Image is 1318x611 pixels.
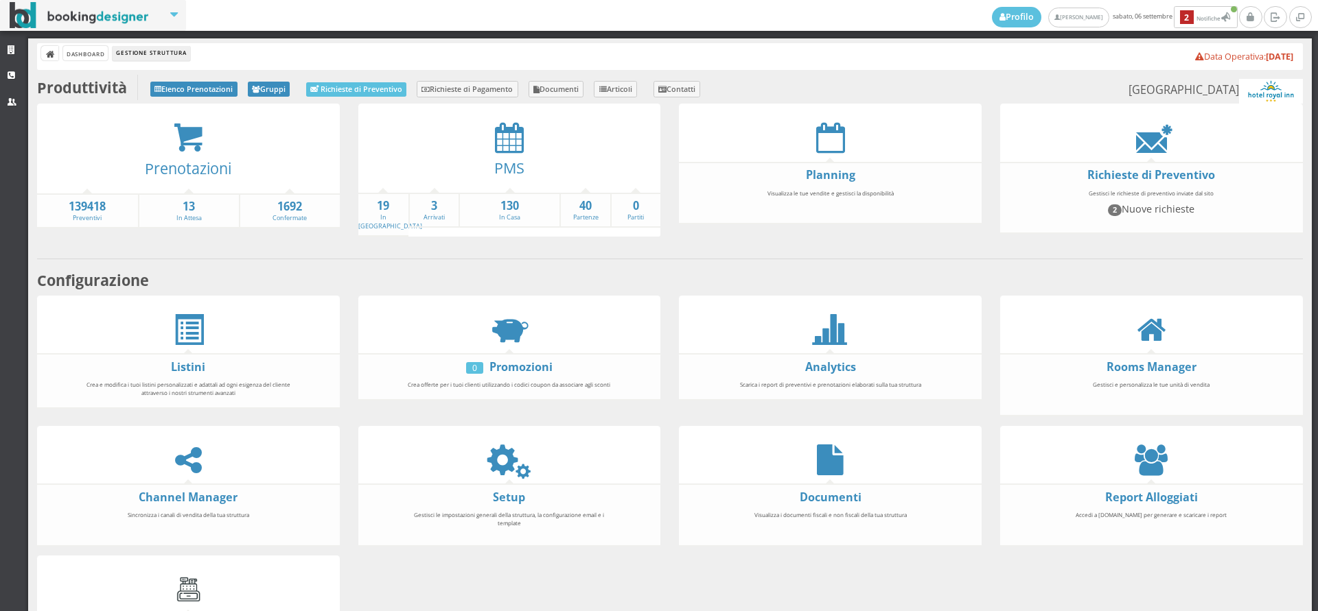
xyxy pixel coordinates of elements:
[719,374,942,395] div: Scarica i report di preventivi e prenotazioni elaborati sulla tua struttura
[37,199,138,223] a: 139418Preventivi
[139,490,238,505] a: Channel Manager
[63,46,108,60] a: Dashboard
[466,362,483,374] div: 0
[1107,359,1196,374] a: Rooms Manager
[992,6,1239,28] span: sabato, 06 settembre
[1108,204,1122,215] span: 2
[240,199,340,223] a: 1692Confermate
[612,198,660,214] strong: 0
[1266,51,1293,62] b: [DATE]
[719,183,942,219] div: Visualizza le tue vendite e gestisci la disponibilità
[77,505,299,541] div: Sincronizza i canali di vendita della tua struttura
[493,490,525,505] a: Setup
[1048,8,1109,27] a: [PERSON_NAME]
[145,158,231,178] a: Prenotazioni
[800,490,862,505] a: Documenti
[417,81,518,97] a: Richieste di Pagamento
[358,198,422,230] a: 19In [GEOGRAPHIC_DATA]
[410,198,459,222] a: 3Arrivati
[410,198,459,214] strong: 3
[1040,183,1262,228] div: Gestisci le richieste di preventivo inviate dal sito
[719,505,942,541] div: Visualizza i documenti fiscali e non fiscali della tua struttura
[806,167,855,182] a: Planning
[1180,10,1194,25] b: 2
[240,199,340,215] strong: 1692
[1040,505,1262,541] div: Accedi a [DOMAIN_NAME] per generare e scaricare i report
[612,198,660,222] a: 0Partiti
[398,505,621,541] div: Gestisci le impostazioni generali della struttura, la configurazione email e i template
[1105,490,1198,505] a: Report Alloggiati
[489,359,553,374] a: Promozioni
[248,82,290,97] a: Gruppi
[398,374,621,395] div: Crea offerte per i tuoi clienti utilizzando i codici coupon da associare agli sconti
[1174,6,1238,28] button: 2Notifiche
[37,199,138,215] strong: 139418
[992,7,1041,27] a: Profilo
[171,359,205,374] a: Listini
[37,270,149,290] b: Configurazione
[358,198,408,214] strong: 19
[1087,167,1215,182] a: Richieste di Preventivo
[460,198,559,214] strong: 130
[561,198,610,222] a: 40Partenze
[654,81,701,97] a: Contatti
[139,199,239,215] strong: 13
[1040,374,1262,411] div: Gestisci e personalizza le tue unità di vendita
[805,359,856,374] a: Analytics
[561,198,610,214] strong: 40
[150,82,238,97] a: Elenco Prenotazioni
[77,374,299,403] div: Crea e modifica i tuoi listini personalizzati e adattali ad ogni esigenza del cliente attraverso ...
[1046,203,1256,215] h4: Nuove richieste
[1195,51,1293,62] a: Data Operativa:[DATE]
[306,82,406,97] a: Richieste di Preventivo
[1129,79,1302,104] small: [GEOGRAPHIC_DATA]
[37,77,127,97] b: Produttività
[494,158,524,178] a: PMS
[113,46,189,61] li: Gestione Struttura
[10,2,149,29] img: BookingDesigner.com
[139,199,239,223] a: 13In Attesa
[1239,79,1302,104] img: ea773b7e7d3611ed9c9d0608f5526cb6.png
[529,81,584,97] a: Documenti
[173,574,204,605] img: cash-register.gif
[460,198,559,222] a: 130In Casa
[594,81,637,97] a: Articoli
